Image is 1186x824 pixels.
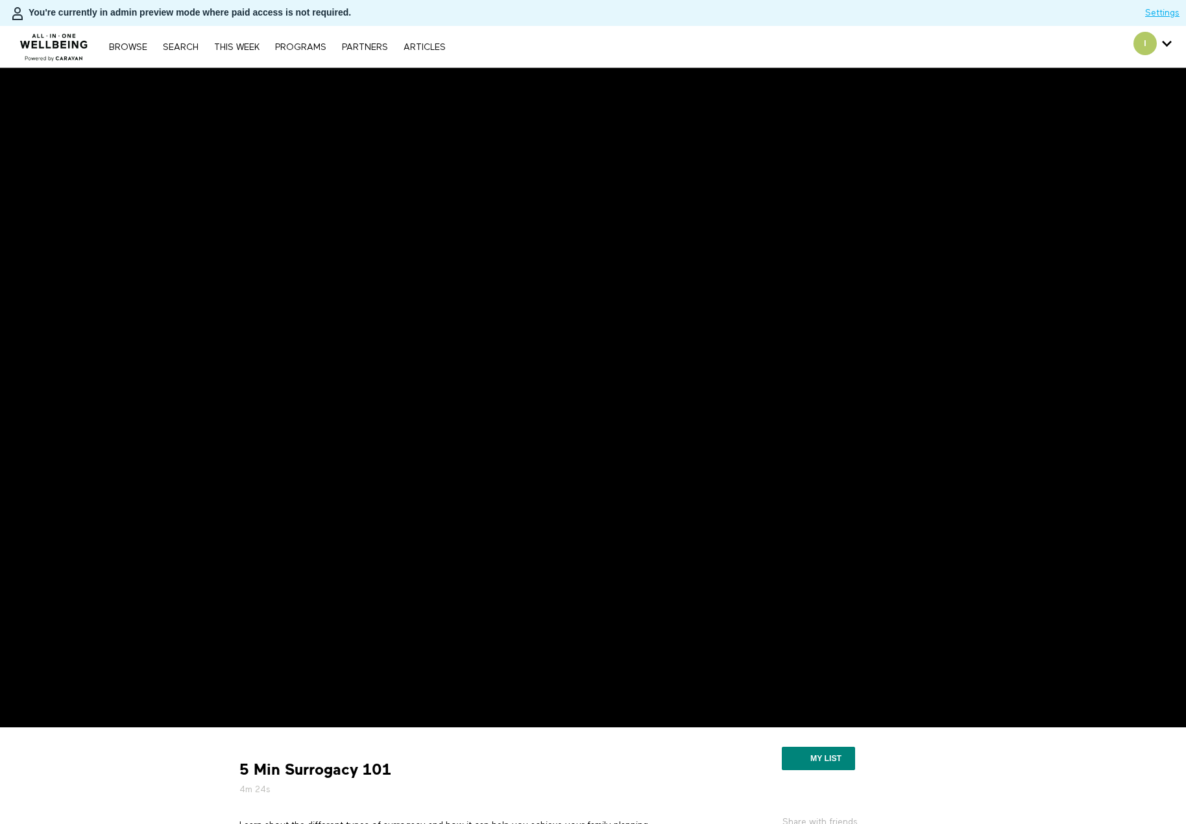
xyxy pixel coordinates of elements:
button: My list [782,747,855,770]
a: Search [156,43,205,52]
strong: 5 Min Surrogacy 101 [239,760,391,780]
a: PARTNERS [335,43,394,52]
img: CARAVAN [15,24,93,63]
h5: 4m 24s [239,783,674,796]
a: PROGRAMS [269,43,333,52]
img: person-bdfc0eaa9744423c596e6e1c01710c89950b1dff7c83b5d61d716cfd8139584f.svg [10,6,25,21]
nav: Primary [103,40,452,53]
a: Settings [1145,6,1180,19]
a: THIS WEEK [208,43,266,52]
a: Browse [103,43,154,52]
a: ARTICLES [397,43,452,52]
div: Secondary [1124,26,1181,67]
